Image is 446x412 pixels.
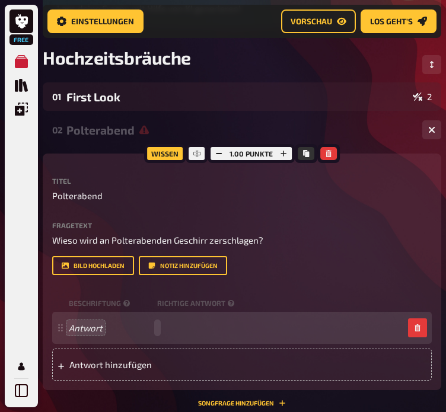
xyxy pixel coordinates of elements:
[422,55,441,74] button: Reihenfolge anpassen
[71,17,134,25] span: Einstellungen
[144,144,186,163] div: Wissen
[66,90,408,104] div: First Look
[52,177,432,184] label: Titel
[9,50,33,74] a: Meine Quizze
[413,92,432,101] div: 2
[11,36,32,43] span: Free
[66,123,413,137] div: Polterabend
[370,17,413,25] span: Los geht's
[52,222,432,229] label: Fragetext
[52,124,62,135] div: 02
[9,97,33,121] a: Einblendungen
[52,235,263,245] span: Wieso wird an Polterabenden Geschirr zerschlagen?
[361,9,437,33] a: Los geht's
[47,9,144,33] a: Einstellungen
[69,322,103,333] i: Antwort
[52,256,134,275] button: Bild hochladen
[57,3,241,14] span: Lass deine Fragen mit Hilfe von KI generieren!
[9,354,33,378] a: Mein Konto
[298,147,314,160] button: Kopieren
[52,91,62,102] div: 01
[139,256,227,275] button: Notiz hinzufügen
[9,74,33,97] a: Quiz Sammlung
[208,144,295,163] div: 1.00 Punkte
[281,9,356,33] a: Vorschau
[157,298,237,308] small: Richtige Antwort
[69,298,152,308] small: Beschriftung
[43,47,191,68] span: Hochzeitsbräuche
[291,17,332,25] span: Vorschau
[52,189,103,203] span: Polterabend
[69,359,180,370] span: Antwort hinzufügen
[198,400,286,407] button: Songfrage hinzufügen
